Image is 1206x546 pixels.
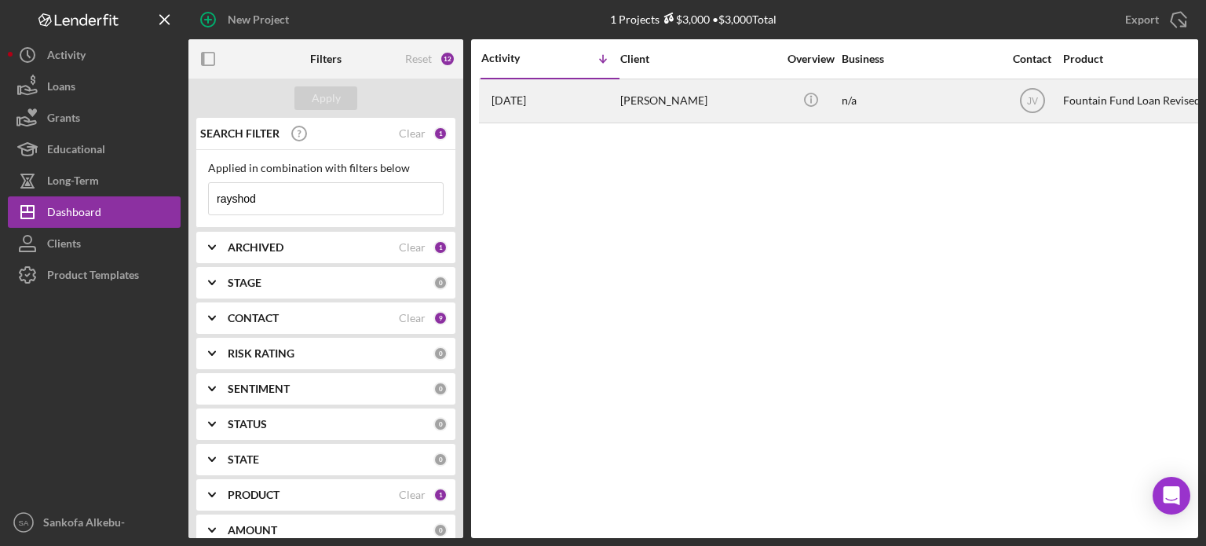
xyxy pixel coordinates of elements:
[8,507,181,538] button: SASankofa Alkebu-[GEOGRAPHIC_DATA]
[312,86,341,110] div: Apply
[781,53,840,65] div: Overview
[433,417,448,431] div: 0
[620,53,777,65] div: Client
[842,53,999,65] div: Business
[47,196,101,232] div: Dashboard
[228,489,280,501] b: PRODUCT
[399,127,426,140] div: Clear
[433,346,448,361] div: 0
[188,4,305,35] button: New Project
[228,453,259,466] b: STATE
[1026,96,1037,107] text: JV
[228,347,294,360] b: RISK RATING
[294,86,357,110] button: Apply
[433,488,448,502] div: 1
[19,519,29,527] text: SA
[8,196,181,228] button: Dashboard
[620,80,777,122] div: [PERSON_NAME]
[405,53,432,65] div: Reset
[47,71,75,106] div: Loans
[492,94,526,107] time: 2025-08-01 13:19
[8,39,181,71] button: Activity
[208,162,444,174] div: Applied in combination with filters below
[1153,477,1190,515] div: Open Intercom Messenger
[8,71,181,102] button: Loans
[842,80,999,122] div: n/a
[8,165,181,196] button: Long-Term
[399,241,426,254] div: Clear
[310,53,342,65] b: Filters
[433,523,448,537] div: 0
[610,13,777,26] div: 1 Projects • $3,000 Total
[47,102,80,137] div: Grants
[8,228,181,259] button: Clients
[399,312,426,324] div: Clear
[1125,4,1159,35] div: Export
[433,276,448,290] div: 0
[228,241,283,254] b: ARCHIVED
[433,311,448,325] div: 9
[47,39,86,75] div: Activity
[47,165,99,200] div: Long-Term
[228,312,279,324] b: CONTACT
[200,127,280,140] b: SEARCH FILTER
[47,228,81,263] div: Clients
[1003,53,1062,65] div: Contact
[228,418,267,431] b: STATUS
[433,453,448,467] div: 0
[228,524,277,537] b: AMOUNT
[47,259,139,295] div: Product Templates
[228,383,290,395] b: SENTIMENT
[228,277,261,289] b: STAGE
[481,52,550,64] div: Activity
[8,259,181,291] button: Product Templates
[433,382,448,396] div: 0
[228,4,289,35] div: New Project
[8,102,181,134] button: Grants
[433,240,448,255] div: 1
[8,134,181,165] button: Educational
[433,126,448,141] div: 1
[660,13,710,26] div: $3,000
[440,51,455,67] div: 12
[47,134,105,169] div: Educational
[1109,4,1198,35] button: Export
[399,489,426,501] div: Clear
